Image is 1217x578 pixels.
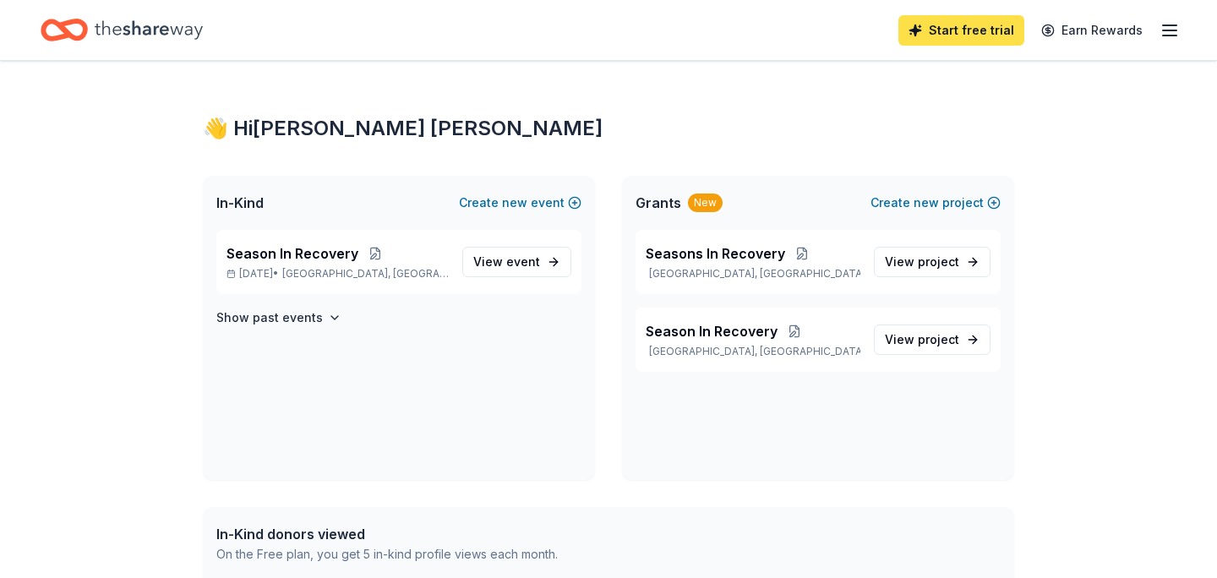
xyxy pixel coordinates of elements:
[506,254,540,269] span: event
[473,252,540,272] span: View
[216,544,558,564] div: On the Free plan, you get 5 in-kind profile views each month.
[282,267,449,281] span: [GEOGRAPHIC_DATA], [GEOGRAPHIC_DATA]
[216,193,264,213] span: In-Kind
[636,193,681,213] span: Grants
[216,524,558,544] div: In-Kind donors viewed
[646,243,785,264] span: Seasons In Recovery
[918,332,959,346] span: project
[216,308,341,328] button: Show past events
[918,254,959,269] span: project
[885,330,959,350] span: View
[646,267,860,281] p: [GEOGRAPHIC_DATA], [GEOGRAPHIC_DATA]
[41,10,203,50] a: Home
[216,308,323,328] h4: Show past events
[502,193,527,213] span: new
[226,243,358,264] span: Season In Recovery
[203,115,1014,142] div: 👋 Hi [PERSON_NAME] [PERSON_NAME]
[870,193,1001,213] button: Createnewproject
[1031,15,1153,46] a: Earn Rewards
[646,345,860,358] p: [GEOGRAPHIC_DATA], [GEOGRAPHIC_DATA]
[688,194,723,212] div: New
[646,321,778,341] span: Season In Recovery
[885,252,959,272] span: View
[459,193,581,213] button: Createnewevent
[874,324,991,355] a: View project
[462,247,571,277] a: View event
[914,193,939,213] span: new
[874,247,991,277] a: View project
[898,15,1024,46] a: Start free trial
[226,267,449,281] p: [DATE] •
